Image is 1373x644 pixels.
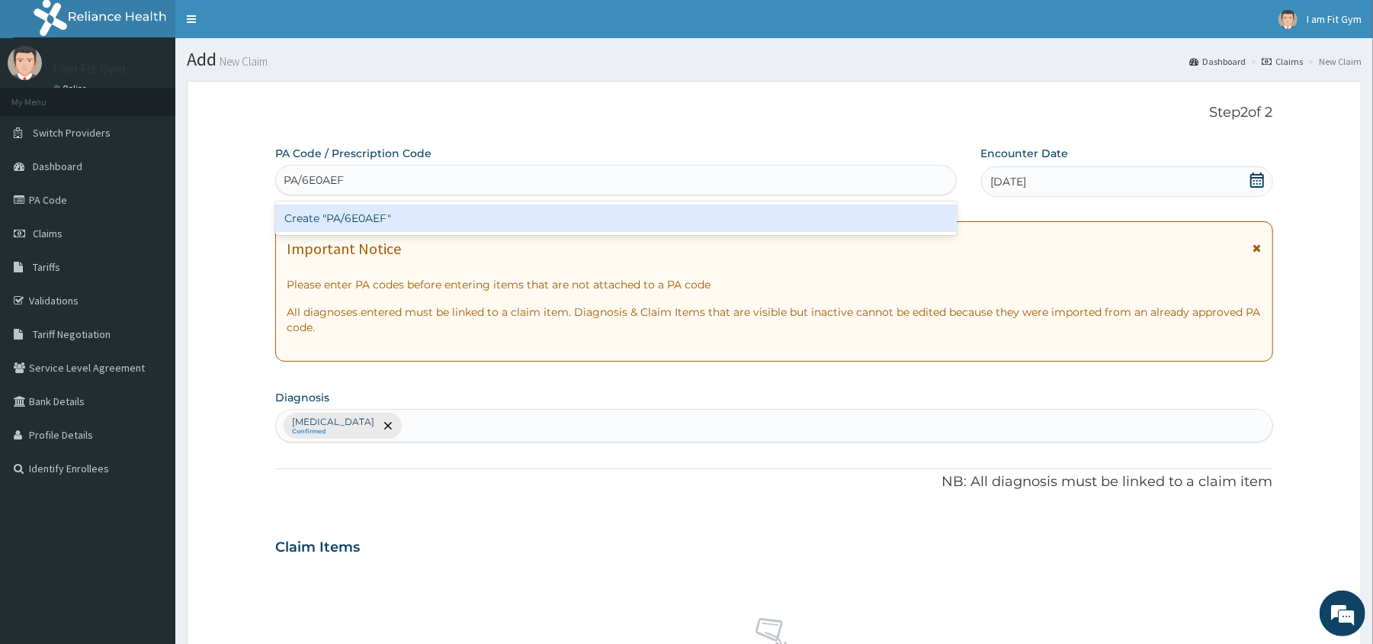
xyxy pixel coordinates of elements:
span: Tariffs [33,260,60,274]
a: Dashboard [1189,55,1246,68]
div: Minimize live chat window [250,8,287,44]
p: All diagnoses entered must be linked to a claim item. Diagnosis & Claim Items that are visible bu... [287,304,1261,335]
label: PA Code / Prescription Code [275,146,431,161]
div: Chat with us now [79,85,256,105]
label: Encounter Date [981,146,1069,161]
p: Step 2 of 2 [275,105,1272,121]
img: d_794563401_company_1708531726252_794563401 [28,76,62,114]
li: New Claim [1304,55,1362,68]
span: We're online! [88,192,210,346]
span: Switch Providers [33,126,111,140]
h3: Claim Items [275,539,360,556]
a: Claims [1262,55,1303,68]
img: User Image [1278,10,1298,29]
img: User Image [8,46,42,80]
small: New Claim [217,56,268,67]
h1: Important Notice [287,240,401,257]
p: NB: All diagnosis must be linked to a claim item [275,472,1272,492]
label: Diagnosis [275,390,329,405]
p: Please enter PA codes before entering items that are not attached to a PA code [287,277,1261,292]
span: I am Fit Gym [1307,12,1362,26]
div: Create "PA/6E0AEF" [275,204,956,232]
p: I am Fit Gym [53,62,126,76]
span: Dashboard [33,159,82,173]
h1: Add [187,50,1362,69]
span: [DATE] [991,174,1027,189]
span: Claims [33,227,63,240]
span: Tariff Negotiation [33,327,111,341]
textarea: Type your message and hit 'Enter' [8,417,290,470]
a: Online [53,83,90,94]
